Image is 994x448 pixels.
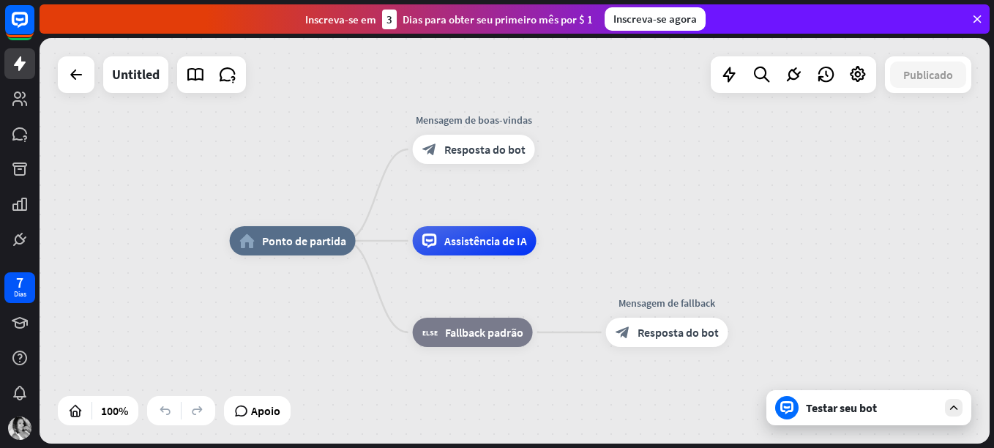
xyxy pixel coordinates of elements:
div: Testar seu bot [806,400,938,415]
div: 3 [382,10,397,29]
i: block_bot_response [616,325,630,340]
button: Abra o widget de bate-papo do LiveChat [12,6,56,50]
i: home_2 [239,234,255,248]
div: Inscreva-se agora [605,7,706,31]
a: 7 Dias [4,272,35,303]
span: Assistência de IA [444,234,527,248]
font: Publicado [903,67,953,82]
span: Resposta do bot [444,142,526,157]
div: 100% [97,399,132,422]
span: Apoio [251,399,280,422]
div: 7 [16,276,23,289]
div: Mensagem de fallback [595,296,739,310]
i: block_bot_response [422,142,437,157]
div: Dias [14,289,26,299]
span: Resposta do bot [638,325,719,340]
button: Publicado [890,61,966,88]
span: Ponto de partida [262,234,346,248]
div: Mensagem de boas-vindas [402,113,546,127]
span: Fallback padrão [445,325,523,340]
font: Inscreva-se em [305,12,376,26]
div: Untitled [112,56,160,93]
font: Dias para obter seu primeiro mês por $ 1 [403,12,593,26]
i: block_fallback [422,325,438,340]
